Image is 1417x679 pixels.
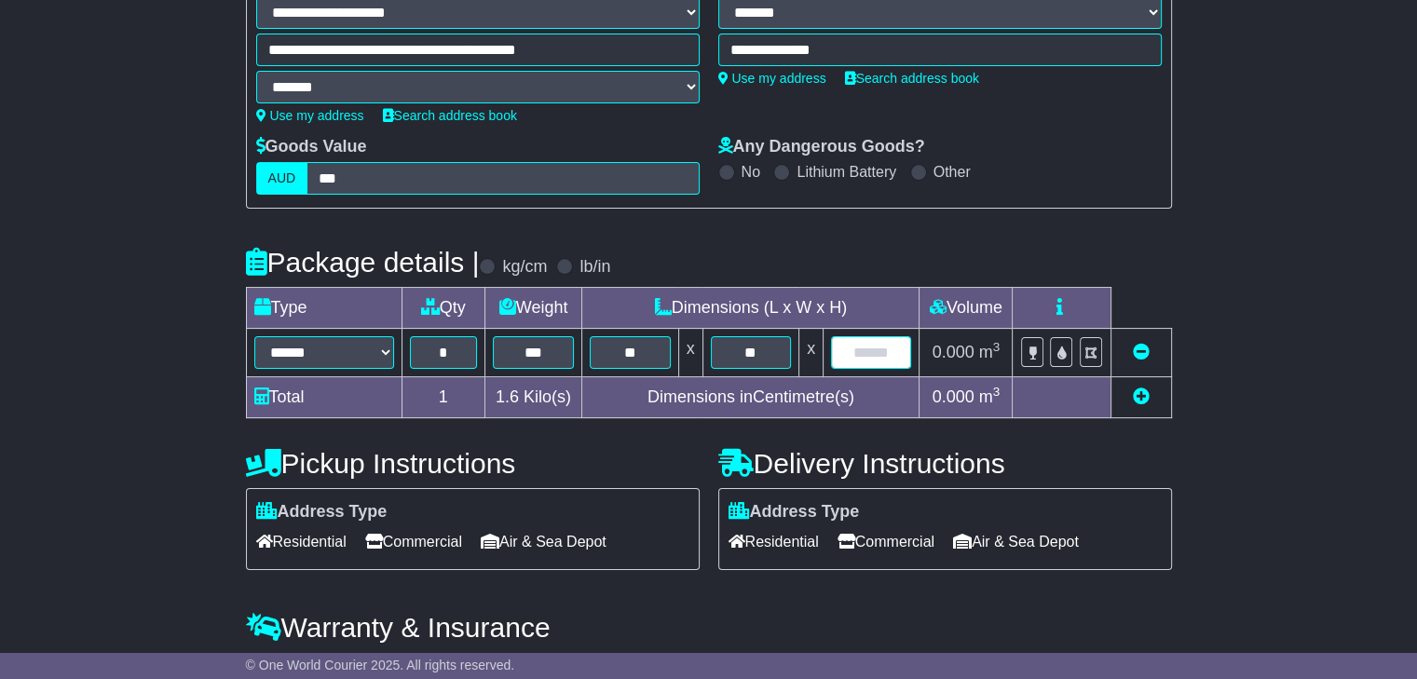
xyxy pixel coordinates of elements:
[256,162,308,195] label: AUD
[1133,387,1150,406] a: Add new item
[256,502,388,523] label: Address Type
[838,527,934,556] span: Commercial
[920,288,1013,329] td: Volume
[579,257,610,278] label: lb/in
[256,108,364,123] a: Use my address
[484,377,581,418] td: Kilo(s)
[979,343,1001,361] span: m
[402,377,484,418] td: 1
[246,247,480,278] h4: Package details |
[979,387,1001,406] span: m
[729,527,819,556] span: Residential
[256,527,347,556] span: Residential
[256,137,367,157] label: Goods Value
[678,329,702,377] td: x
[1133,343,1150,361] a: Remove this item
[742,163,760,181] label: No
[718,448,1172,479] h4: Delivery Instructions
[797,163,896,181] label: Lithium Battery
[402,288,484,329] td: Qty
[246,448,700,479] h4: Pickup Instructions
[582,288,920,329] td: Dimensions (L x W x H)
[933,163,971,181] label: Other
[481,527,606,556] span: Air & Sea Depot
[365,527,462,556] span: Commercial
[718,71,826,86] a: Use my address
[582,377,920,418] td: Dimensions in Centimetre(s)
[729,502,860,523] label: Address Type
[246,658,515,672] span: © One World Courier 2025. All rights reserved.
[383,108,517,123] a: Search address book
[246,288,402,329] td: Type
[933,387,974,406] span: 0.000
[246,377,402,418] td: Total
[993,385,1001,399] sup: 3
[246,612,1172,643] h4: Warranty & Insurance
[953,527,1079,556] span: Air & Sea Depot
[484,288,581,329] td: Weight
[496,387,519,406] span: 1.6
[845,71,979,86] a: Search address book
[993,340,1001,354] sup: 3
[933,343,974,361] span: 0.000
[718,137,925,157] label: Any Dangerous Goods?
[502,257,547,278] label: kg/cm
[799,329,824,377] td: x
